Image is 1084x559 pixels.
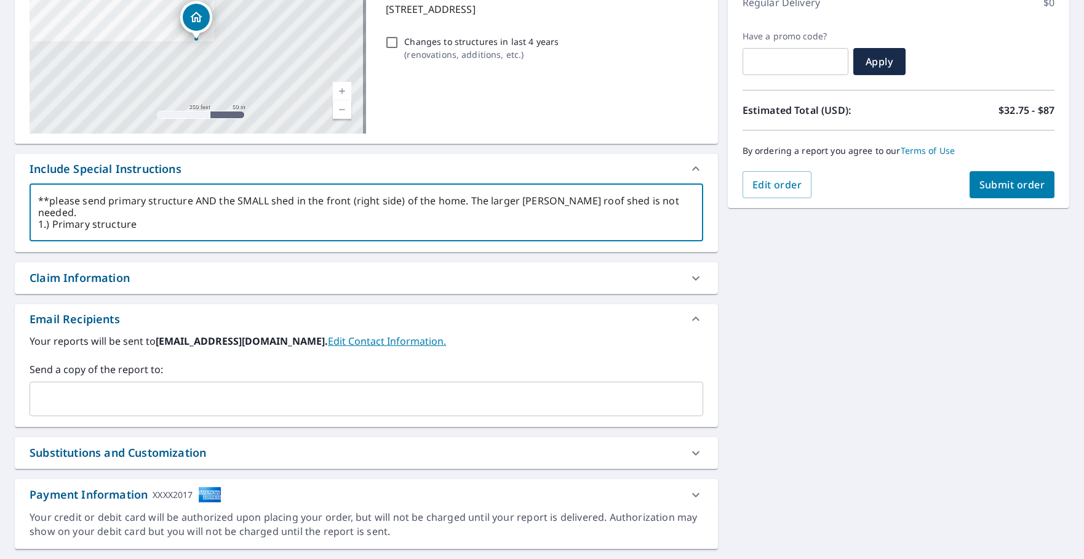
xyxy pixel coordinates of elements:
[404,48,559,61] p: ( renovations, additions, etc. )
[863,55,896,68] span: Apply
[30,444,206,461] div: Substitutions and Customization
[30,161,181,177] div: Include Special Instructions
[30,510,703,539] div: Your credit or debit card will be authorized upon placing your order, but will not be charged unt...
[328,334,446,348] a: EditContactInfo
[970,171,1055,198] button: Submit order
[30,334,703,348] label: Your reports will be sent to
[30,486,221,503] div: Payment Information
[386,2,698,17] p: [STREET_ADDRESS]
[333,100,351,119] a: Current Level 17, Zoom Out
[333,82,351,100] a: Current Level 17, Zoom In
[404,35,559,48] p: Changes to structures in last 4 years
[38,195,695,230] textarea: **please send primary structure AND the SMALL shed in the front (right side) of the home. The lar...
[198,486,221,503] img: cardImage
[901,145,955,156] a: Terms of Use
[15,154,718,183] div: Include Special Instructions
[30,311,120,328] div: Email Recipients
[743,171,812,198] button: Edit order
[998,103,1054,118] p: $32.75 - $87
[743,31,848,42] label: Have a promo code?
[979,178,1045,191] span: Submit order
[853,48,906,75] button: Apply
[156,334,328,348] b: [EMAIL_ADDRESS][DOMAIN_NAME].
[180,1,212,39] div: Dropped pin, building 1, Residential property, 1088 Center Rd Block Island, RI 02807
[743,145,1054,156] p: By ordering a report you agree to our
[15,479,718,510] div: Payment InformationXXXX2017cardImage
[15,262,718,294] div: Claim Information
[752,178,802,191] span: Edit order
[153,486,193,503] div: XXXX2017
[30,270,130,286] div: Claim Information
[30,362,703,377] label: Send a copy of the report to:
[15,437,718,469] div: Substitutions and Customization
[15,304,718,334] div: Email Recipients
[743,103,899,118] p: Estimated Total (USD):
